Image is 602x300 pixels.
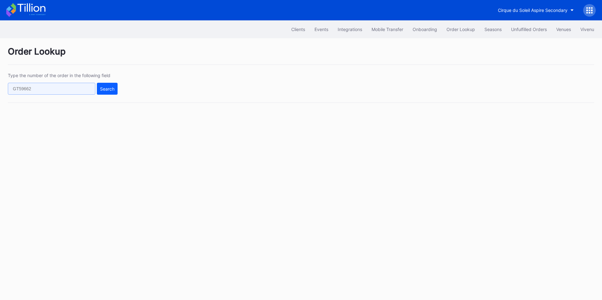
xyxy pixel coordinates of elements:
div: Mobile Transfer [372,27,403,32]
button: Vivenu [576,24,599,35]
div: Cirque du Soleil Aspire Secondary [498,8,568,13]
button: Onboarding [408,24,442,35]
button: Integrations [333,24,367,35]
div: Integrations [338,27,362,32]
button: Events [310,24,333,35]
div: Events [314,27,328,32]
input: GT59662 [8,83,95,95]
button: Mobile Transfer [367,24,408,35]
button: Search [97,83,118,95]
button: Cirque du Soleil Aspire Secondary [493,4,578,16]
div: Vivenu [580,27,594,32]
div: Unfulfilled Orders [511,27,547,32]
div: Onboarding [413,27,437,32]
div: Order Lookup [446,27,475,32]
div: Clients [291,27,305,32]
div: Search [100,86,114,92]
div: Seasons [484,27,502,32]
div: Order Lookup [8,46,594,65]
button: Clients [287,24,310,35]
button: Order Lookup [442,24,480,35]
div: Venues [556,27,571,32]
div: Type the number of the order in the following field [8,73,118,78]
button: Venues [552,24,576,35]
button: Unfulfilled Orders [506,24,552,35]
button: Seasons [480,24,506,35]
